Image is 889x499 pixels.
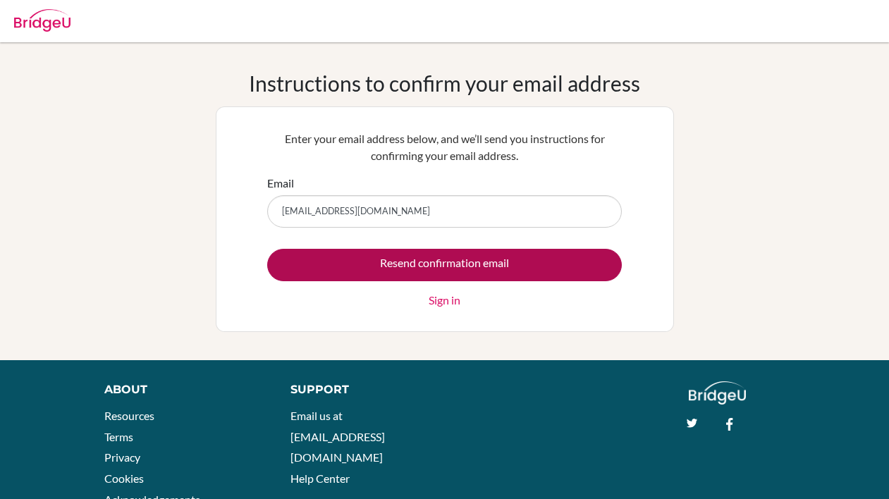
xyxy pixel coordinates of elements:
a: Resources [104,409,154,422]
input: Resend confirmation email [267,249,622,281]
img: Bridge-U [14,9,70,32]
a: Privacy [104,450,140,464]
a: Email us at [EMAIL_ADDRESS][DOMAIN_NAME] [290,409,385,464]
div: About [104,381,259,398]
a: Cookies [104,472,144,485]
h1: Instructions to confirm your email address [249,70,640,96]
p: Enter your email address below, and we’ll send you instructions for confirming your email address. [267,130,622,164]
a: Help Center [290,472,350,485]
label: Email [267,175,294,192]
a: Sign in [429,292,460,309]
a: Terms [104,430,133,443]
div: Support [290,381,431,398]
img: logo_white@2x-f4f0deed5e89b7ecb1c2cc34c3e3d731f90f0f143d5ea2071677605dd97b5244.png [689,381,746,405]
